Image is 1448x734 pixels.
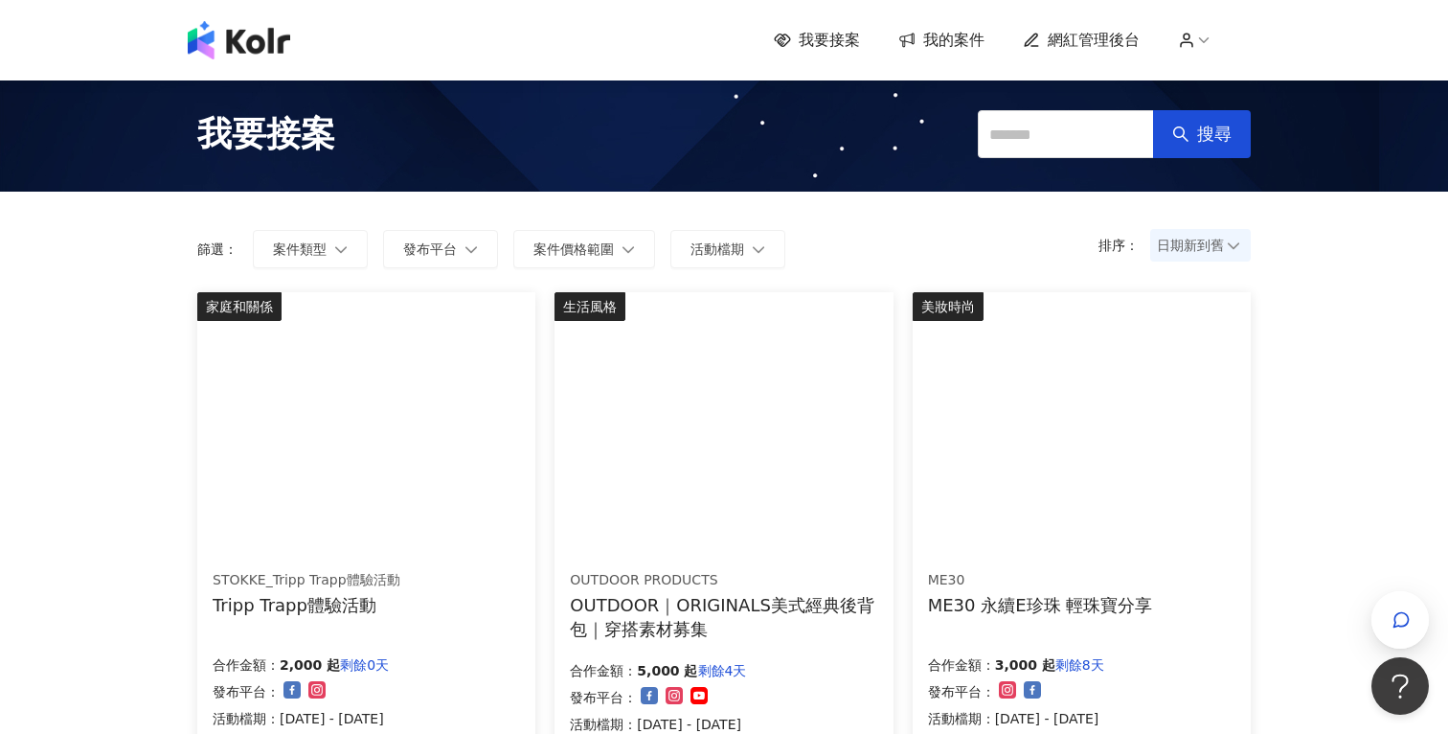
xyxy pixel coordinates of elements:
[1371,657,1429,715] iframe: Help Scout Beacon - Open
[570,571,876,590] div: OUTDOOR PRODUCTS
[340,654,389,677] p: 剩餘0天
[197,292,534,546] img: 坐上tripp trapp、體驗專注繪畫創作
[670,230,785,268] button: 活動檔期
[928,571,1153,590] div: ME30
[928,593,1153,617] div: ME30 永續E珍珠 輕珠寶分享
[1153,110,1251,158] button: 搜尋
[1157,231,1244,260] span: 日期新到舊
[928,707,1104,730] p: 活動檔期：[DATE] - [DATE]
[197,241,238,257] p: 篩選：
[923,30,984,51] span: 我的案件
[928,680,995,703] p: 發布平台：
[188,21,290,59] img: logo
[273,241,327,257] span: 案件類型
[197,292,282,321] div: 家庭和關係
[280,654,340,677] p: 2,000 起
[690,241,744,257] span: 活動檔期
[213,571,400,590] div: STOKKE_Tripp Trapp體驗活動
[213,593,400,617] div: Tripp Trapp體驗活動
[554,292,625,321] div: 生活風格
[570,593,877,641] div: OUTDOOR｜ORIGINALS美式經典後背包｜穿搭素材募集
[403,241,457,257] span: 發布平台
[554,292,892,546] img: 【OUTDOOR】ORIGINALS美式經典後背包M
[533,241,614,257] span: 案件價格範圍
[213,680,280,703] p: 發布平台：
[1048,30,1140,51] span: 網紅管理後台
[1098,238,1150,253] p: 排序：
[637,659,697,682] p: 5,000 起
[913,292,1250,546] img: ME30 永續E珍珠 系列輕珠寶
[570,659,637,682] p: 合作金額：
[253,230,368,268] button: 案件類型
[1023,30,1140,51] a: 網紅管理後台
[513,230,655,268] button: 案件價格範圍
[995,654,1055,677] p: 3,000 起
[698,659,747,682] p: 剩餘4天
[928,654,995,677] p: 合作金額：
[898,30,984,51] a: 我的案件
[799,30,860,51] span: 我要接案
[1172,126,1189,143] span: search
[570,686,637,709] p: 發布平台：
[197,110,335,158] span: 我要接案
[1197,124,1232,145] span: 搜尋
[913,292,984,321] div: 美妝時尚
[213,707,389,730] p: 活動檔期：[DATE] - [DATE]
[213,654,280,677] p: 合作金額：
[774,30,860,51] a: 我要接案
[383,230,498,268] button: 發布平台
[1055,654,1104,677] p: 剩餘8天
